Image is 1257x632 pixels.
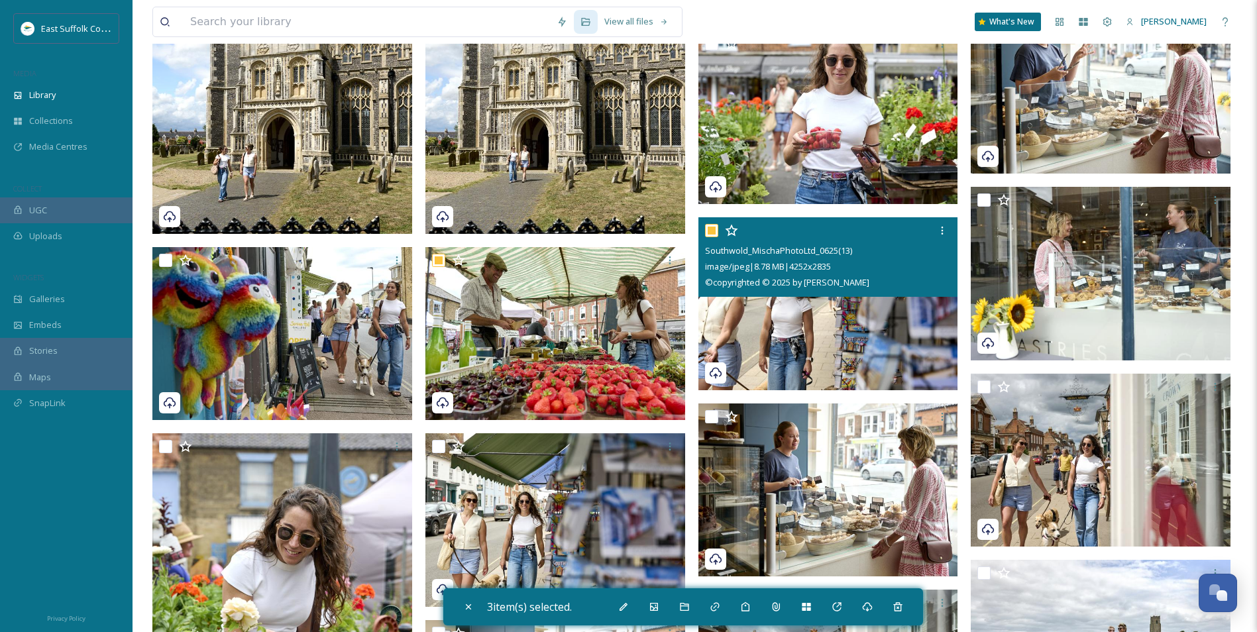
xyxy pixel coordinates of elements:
span: Uploads [29,230,62,242]
img: Southwold_MischaPhotoLtd_0625(9) [971,374,1230,547]
span: SnapLink [29,397,66,409]
img: Southwold_MischaPhotoLtd_0625(6) [698,30,958,204]
span: Southwold_MischaPhotoLtd_0625(13) [705,244,852,256]
a: Privacy Policy [47,609,85,625]
a: What's New [975,13,1041,31]
img: SouthwoldTwoMagpies_MischaPhotoLtd_0625(3) [971,1,1230,174]
img: ESC%20Logo.png [21,22,34,35]
img: Southwold_MischaPhotoLtd_0625(15) [152,247,412,421]
span: Embeds [29,319,62,331]
img: Southwold_MischaPhotoLtd_0625(7) [425,247,685,421]
span: Library [29,89,56,101]
span: image/jpeg | 8.78 MB | 4252 x 2835 [705,260,831,272]
span: © copyrighted © 2025 by [PERSON_NAME] [705,276,869,288]
img: SouthwoldTwoMagpies_MischaPhotoLtd_0625(1) [971,187,1230,360]
span: [PERSON_NAME] [1141,15,1207,27]
img: SouthwoldTwoMagpies_MischaPhotoLtd_0625(2) [698,403,958,577]
span: UGC [29,204,47,217]
span: East Suffolk Council [41,22,119,34]
span: Privacy Policy [47,614,85,623]
span: Media Centres [29,140,87,153]
a: View all files [598,9,675,34]
button: Open Chat [1199,574,1237,612]
img: Southwold_MischaPhotoLtd_0625(4) [425,433,685,607]
span: 3 item(s) selected. [487,600,572,614]
img: Southwold_MischaPhotoLtd_0625(13) [698,217,958,391]
span: MEDIA [13,68,36,78]
span: Maps [29,371,51,384]
span: COLLECT [13,184,42,193]
a: [PERSON_NAME] [1119,9,1213,34]
input: Search your library [184,7,550,36]
span: Galleries [29,293,65,305]
span: Collections [29,115,73,127]
span: Stories [29,344,58,357]
span: WIDGETS [13,272,44,282]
